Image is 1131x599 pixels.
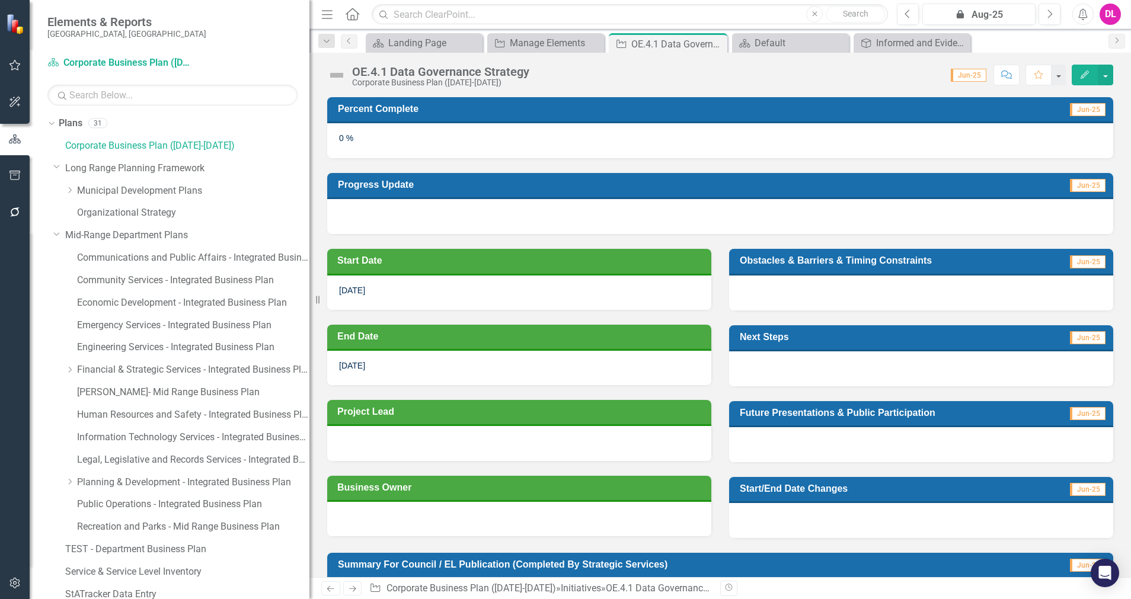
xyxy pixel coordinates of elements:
[755,36,846,50] div: Default
[735,36,846,50] a: Default
[1070,103,1106,116] span: Jun-25
[337,482,705,493] h3: Business Owner
[388,36,480,50] div: Landing Page
[876,36,967,50] div: Informed and Evidence-Based Decision Making
[490,36,601,50] a: Manage Elements
[338,103,866,114] h3: Percent Complete
[88,118,107,129] div: 31
[47,15,206,29] span: Elements & Reports
[1070,331,1106,344] span: Jun-25
[922,4,1036,25] button: Aug-25
[77,341,309,354] a: Engineering Services - Integrated Business Plan
[339,361,365,370] span: [DATE]
[926,8,1031,22] div: Aug-25
[510,36,601,50] div: Manage Elements
[1070,255,1106,268] span: Jun-25
[327,123,1113,158] div: 0 %
[1070,559,1106,572] span: Jun-25
[77,251,309,265] a: Communications and Public Affairs - Integrated Business Plan ([DATE]-[DATE])
[561,582,601,594] a: Initiatives
[369,36,480,50] a: Landing Page
[337,331,705,342] h3: End Date
[372,4,888,25] input: Search ClearPoint...
[77,431,309,444] a: Information Technology Services - Integrated Business Plan
[386,582,556,594] a: Corporate Business Plan ([DATE]-[DATE])
[77,386,309,399] a: [PERSON_NAME]- Mid Range Business Plan
[338,559,1030,570] h3: Summary for Council / EL Publication (Completed by Strategic Services)
[47,85,298,105] input: Search Below...
[1070,179,1106,192] span: Jun-25
[77,206,309,220] a: Organizational Strategy
[47,29,206,39] small: [GEOGRAPHIC_DATA], [GEOGRAPHIC_DATA]
[77,453,309,467] a: Legal, Legislative and Records Services - Integrated Business Plan
[843,9,868,18] span: Search
[352,78,529,87] div: Corporate Business Plan ([DATE]-[DATE])
[352,65,529,78] div: OE.4.1 Data Governance Strategy
[59,117,82,130] a: Plans
[1070,483,1106,496] span: Jun-25
[631,37,724,52] div: OE.4.1 Data Governance Strategy
[65,229,309,242] a: Mid-Range Department Plans
[77,408,309,422] a: Human Resources and Safety - Integrated Business Plan
[65,565,309,579] a: Service & Service Level Inventory
[740,483,1014,494] h3: Start/End Date Changes
[65,162,309,175] a: Long Range Planning Framework
[740,331,950,342] h3: Next Steps
[77,319,309,332] a: Emergency Services - Integrated Business Plan
[327,66,346,85] img: Not Defined
[338,179,856,190] h3: Progress Update
[740,407,1049,418] h3: Future Presentations & Public Participation
[77,363,309,377] a: Financial & Strategic Services - Integrated Business Plan
[857,36,967,50] a: Informed and Evidence-Based Decision Making
[1100,4,1121,25] button: DL
[6,14,27,34] img: ClearPoint Strategy
[339,286,365,295] span: [DATE]
[369,582,711,595] div: » »
[77,498,309,511] a: Public Operations - Integrated Business Plan
[951,69,986,82] span: Jun-25
[77,184,309,198] a: Municipal Development Plans
[77,274,309,287] a: Community Services - Integrated Business Plan
[1070,407,1106,420] span: Jun-25
[337,255,705,266] h3: Start Date
[77,296,309,310] a: Economic Development - Integrated Business Plan
[826,6,885,23] button: Search
[65,543,309,556] a: TEST - Department Business Plan
[47,56,196,70] a: Corporate Business Plan ([DATE]-[DATE])
[77,520,309,534] a: Recreation and Parks - Mid Range Business Plan
[606,582,745,594] div: OE.4.1 Data Governance Strategy
[337,406,705,417] h3: Project Lead
[65,139,309,153] a: Corporate Business Plan ([DATE]-[DATE])
[77,476,309,489] a: Planning & Development - Integrated Business Plan
[740,255,1048,266] h3: Obstacles & Barriers & Timing Constraints
[1091,559,1119,587] div: Open Intercom Messenger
